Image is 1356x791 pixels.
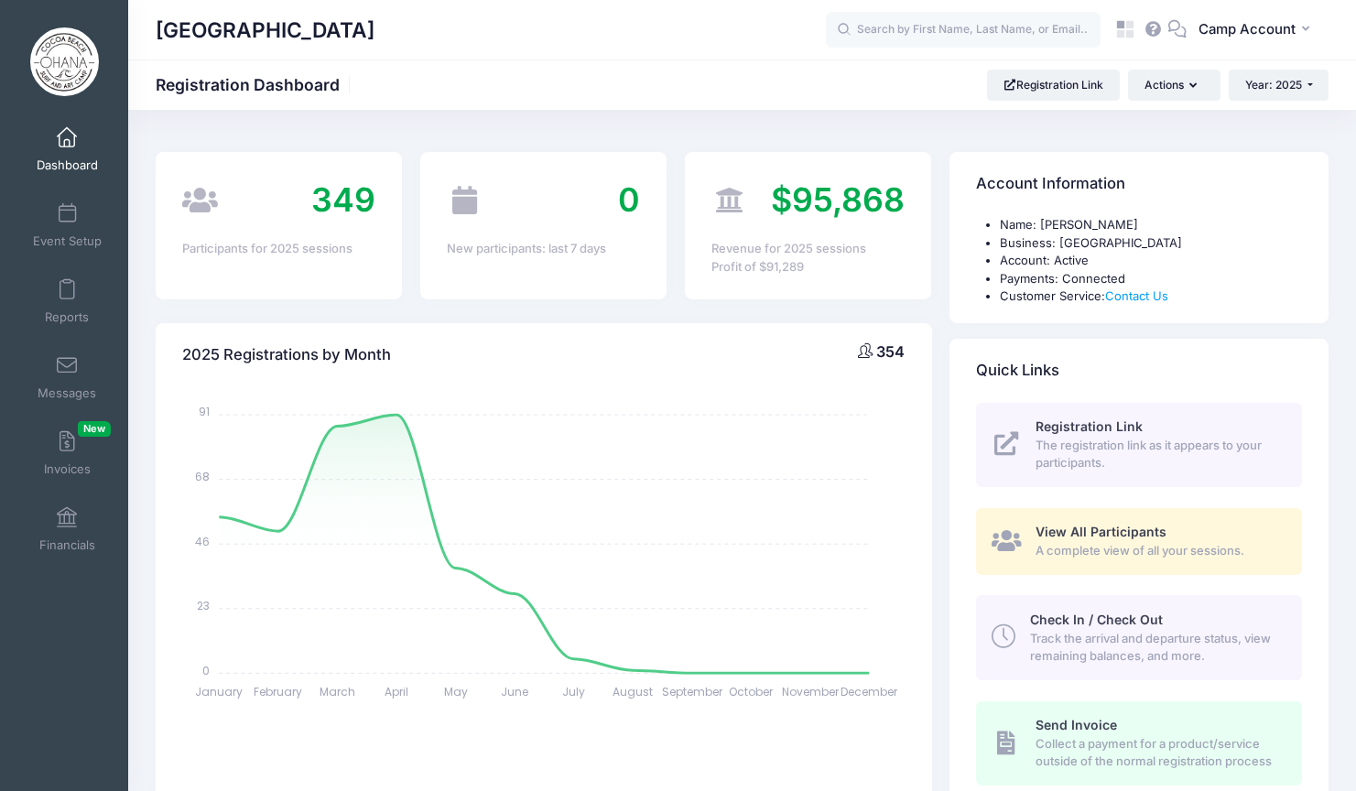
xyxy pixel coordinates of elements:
div: Revenue for 2025 sessions Profit of $91,289 [711,240,905,276]
a: Dashboard [24,117,111,181]
img: Ohana Surf School [30,27,99,96]
h4: Quick Links [976,344,1059,396]
span: Check In / Check Out [1030,612,1163,627]
h1: [GEOGRAPHIC_DATA] [156,9,374,51]
span: Reports [45,309,89,325]
a: Send Invoice Collect a payment for a product/service outside of the normal registration process [976,701,1302,786]
span: $95,868 [771,179,905,220]
span: Track the arrival and departure status, view remaining balances, and more. [1030,630,1281,666]
span: Camp Account [1199,19,1296,39]
a: View All Participants A complete view of all your sessions. [976,508,1302,575]
tspan: 68 [196,469,211,484]
tspan: 91 [200,405,211,420]
tspan: August [613,684,653,699]
a: Registration Link [987,70,1120,101]
span: The registration link as it appears to your participants. [1036,437,1281,472]
tspan: March [320,684,355,699]
li: Customer Service: [1000,287,1302,306]
button: Camp Account [1187,9,1329,51]
li: Account: Active [1000,252,1302,270]
div: Participants for 2025 sessions [182,240,375,258]
span: New [78,421,111,437]
span: Collect a payment for a product/service outside of the normal registration process [1036,735,1281,771]
a: Check In / Check Out Track the arrival and departure status, view remaining balances, and more. [976,595,1302,679]
a: Registration Link The registration link as it appears to your participants. [976,403,1302,487]
span: Registration Link [1036,418,1143,434]
tspan: April [385,684,408,699]
tspan: December [841,684,899,699]
a: Contact Us [1105,288,1168,303]
a: Reports [24,269,111,333]
span: Dashboard [37,157,98,173]
li: Business: [GEOGRAPHIC_DATA] [1000,234,1302,253]
h4: 2025 Registrations by Month [182,330,391,382]
tspan: November [782,684,840,699]
tspan: 46 [196,534,211,549]
tspan: October [729,684,774,699]
a: Event Setup [24,193,111,257]
span: Invoices [44,461,91,477]
span: Send Invoice [1036,717,1117,732]
a: Financials [24,497,111,561]
div: New participants: last 7 days [447,240,640,258]
tspan: 0 [203,663,211,678]
tspan: 23 [198,598,211,613]
li: Name: [PERSON_NAME] [1000,216,1302,234]
span: Year: 2025 [1245,78,1302,92]
span: 354 [876,342,905,361]
span: Event Setup [33,233,102,249]
tspan: May [444,684,468,699]
tspan: September [662,684,723,699]
span: Messages [38,385,96,401]
span: 0 [618,179,640,220]
span: A complete view of all your sessions. [1036,542,1281,560]
button: Actions [1128,70,1220,101]
button: Year: 2025 [1229,70,1329,101]
tspan: June [501,684,528,699]
tspan: January [196,684,244,699]
li: Payments: Connected [1000,270,1302,288]
span: Financials [39,537,95,553]
span: 349 [311,179,375,220]
h1: Registration Dashboard [156,75,355,94]
a: InvoicesNew [24,421,111,485]
a: Messages [24,345,111,409]
tspan: July [562,684,585,699]
input: Search by First Name, Last Name, or Email... [826,12,1101,49]
h4: Account Information [976,158,1125,211]
tspan: February [255,684,303,699]
span: View All Participants [1036,524,1166,539]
